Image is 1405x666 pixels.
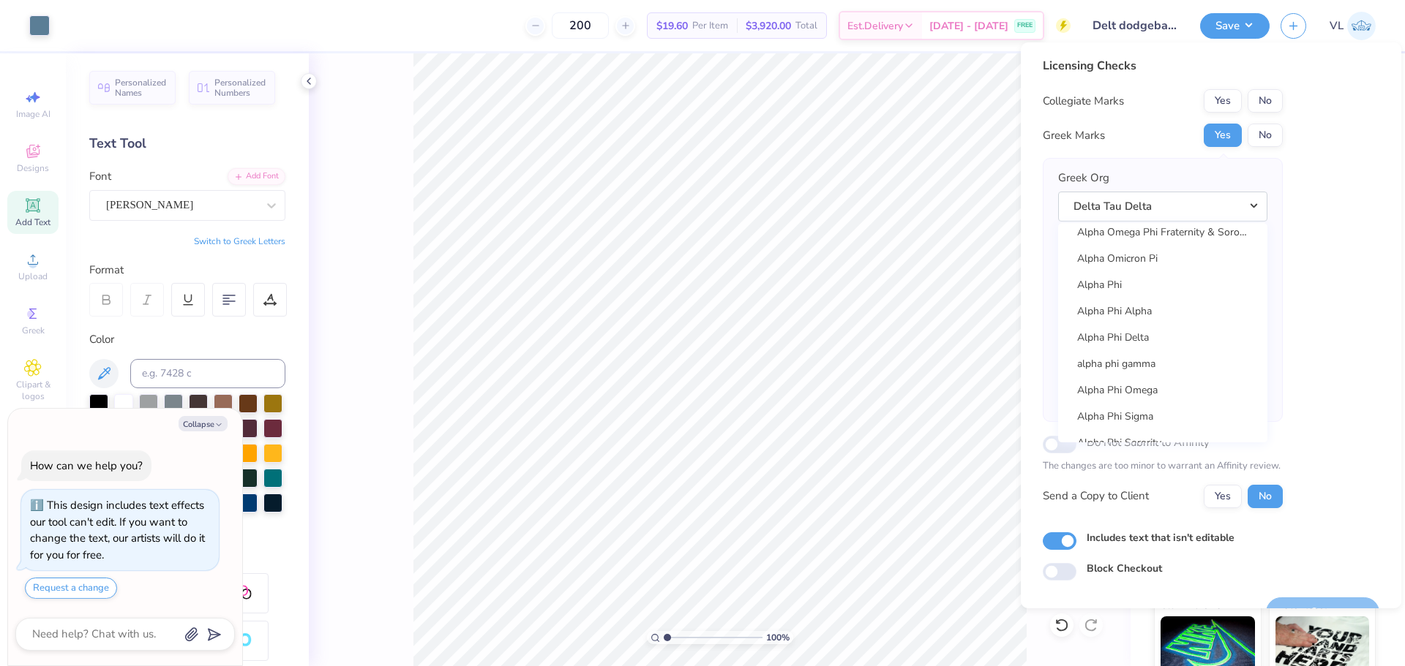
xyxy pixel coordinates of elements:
div: Add Font [228,168,285,185]
span: Image AI [16,108,50,120]
button: Save [1200,13,1270,39]
button: Delta Tau Delta [1058,192,1267,222]
a: Alpha Phi Alpha [1064,299,1262,323]
button: Switch to Greek Letters [194,235,285,247]
span: Est. Delivery [847,18,903,34]
button: No [1248,485,1283,508]
span: $19.60 [656,18,688,34]
img: Vincent Lloyd Laurel [1347,12,1376,40]
div: Delta Tau Delta [1058,223,1267,442]
span: Total [795,18,817,34]
div: How can we help you? [30,458,143,473]
div: This design includes text effects our tool can't edit. If you want to change the text, our artist... [30,498,205,562]
div: Licensing Checks [1043,57,1283,75]
a: Alpha Phi Sigma [1064,404,1262,428]
span: Personalized Numbers [214,77,266,98]
p: The changes are too minor to warrant an Affinity review. [1043,459,1283,474]
span: Upload [18,270,48,282]
div: Send a Copy to Client [1043,488,1149,504]
span: VL [1330,18,1344,34]
div: Text Tool [89,134,285,154]
button: Yes [1204,89,1242,113]
span: Per Item [692,18,728,34]
div: Color [89,331,285,348]
a: Alpha Phi Omega [1064,378,1262,402]
span: $3,920.00 [746,18,791,34]
span: [DATE] - [DATE] [929,18,1008,34]
button: No [1248,89,1283,113]
button: Collapse [179,416,228,431]
label: Do Not Submit to Affinity [1087,433,1210,452]
input: – – [552,12,609,39]
span: 100 % [766,631,790,644]
div: Collegiate Marks [1043,93,1124,110]
button: No [1248,124,1283,147]
label: Font [89,168,111,185]
a: Alpha Omega Phi Fraternity & Sorority [1064,220,1262,244]
a: alpha phi gamma [1064,352,1262,376]
span: Designs [17,162,49,174]
a: Alpha Phi Sorority [1064,431,1262,455]
a: Alpha Phi Delta [1064,325,1262,349]
div: Greek Marks [1043,127,1105,144]
label: Block Checkout [1087,561,1162,576]
span: Greek [22,325,45,336]
input: Untitled Design [1082,11,1189,40]
span: FREE [1017,20,1033,31]
a: Alpha Phi [1064,273,1262,297]
button: Request a change [25,578,117,599]
span: Personalized Names [115,77,167,98]
input: e.g. 7428 c [130,359,285,388]
a: VL [1330,12,1376,40]
button: Yes [1204,485,1242,508]
label: Includes text that isn't editable [1087,530,1234,545]
span: Add Text [15,216,50,228]
a: Alpha Omicron Pi [1064,246,1262,270]
span: Clipart & logos [7,379,59,402]
label: Greek Org [1058,170,1109,186]
div: Format [89,262,287,279]
button: Yes [1204,124,1242,147]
